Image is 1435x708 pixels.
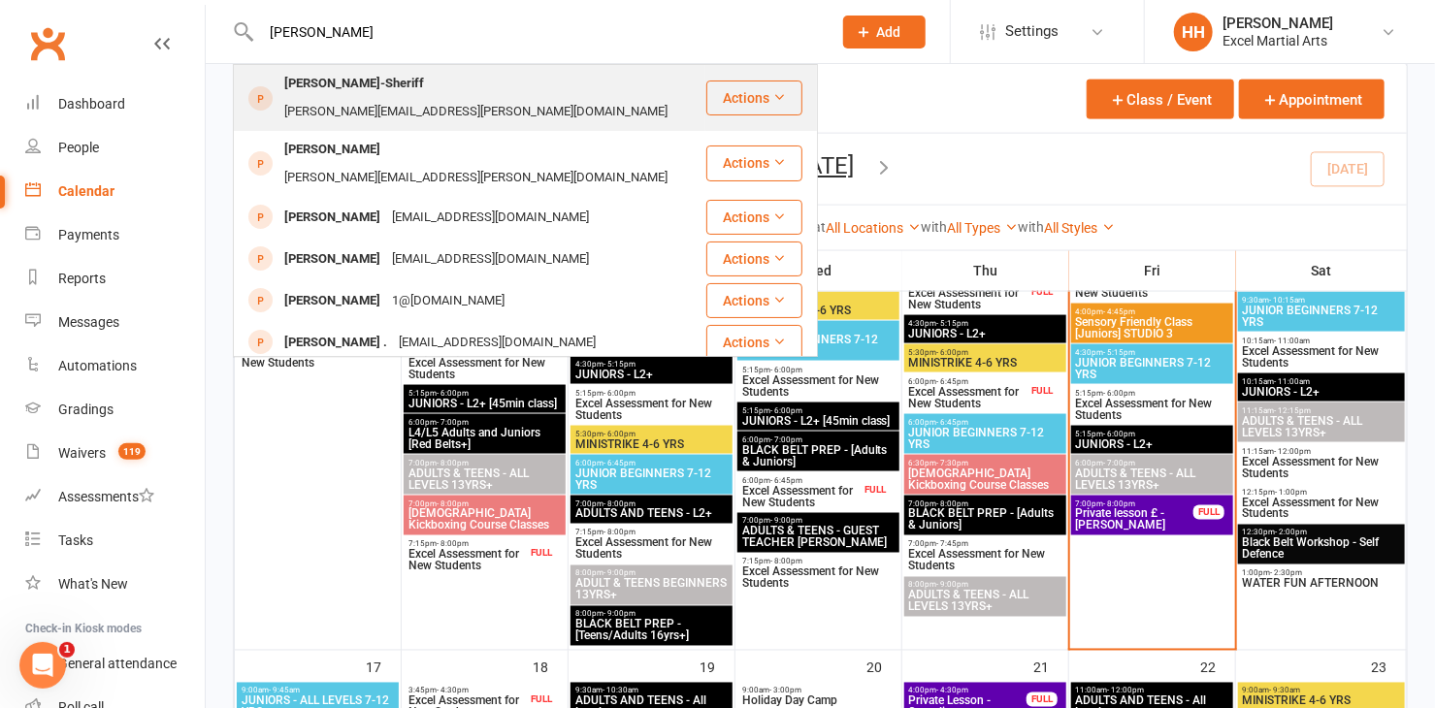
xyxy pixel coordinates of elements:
[603,430,636,438] span: - 6:00pm
[58,358,137,373] div: Automations
[908,540,1062,549] span: 7:00pm
[908,467,1062,491] span: [DEMOGRAPHIC_DATA] Kickboxing Course Classes
[1069,250,1236,291] th: Fri
[908,348,1062,357] span: 5:30pm
[937,418,969,427] span: - 6:45pm
[1075,389,1229,398] span: 5:15pm
[603,459,636,467] span: - 6:45pm
[1174,13,1213,51] div: HH
[386,245,595,274] div: [EMAIL_ADDRESS][DOMAIN_NAME]
[741,296,896,305] span: 4:00pm
[437,459,469,467] span: - 8:00pm
[1223,15,1333,32] div: [PERSON_NAME]
[278,70,430,98] div: [PERSON_NAME]-Sheriff
[908,427,1062,450] span: JUNIOR BEGINNERS 7-12 YRS
[408,508,562,531] span: [DEMOGRAPHIC_DATA] Kickboxing Course Classes
[278,329,393,357] div: [PERSON_NAME] .
[1223,32,1333,49] div: Excel Martial Arts
[908,459,1062,467] span: 6:30pm
[241,687,395,695] span: 9:00am
[1075,357,1229,380] span: JUNIOR BEGINNERS 7-12 YRS
[25,126,205,170] a: People
[937,581,969,590] span: - 9:00pm
[908,328,1062,339] span: JUNIORS - L2+
[241,345,360,369] span: Excel Assessment for New Students
[1104,307,1136,316] span: - 4:45pm
[937,459,969,467] span: - 7:30pm
[25,257,205,301] a: Reports
[937,319,969,328] span: - 5:15pm
[741,517,896,526] span: 7:00pm
[574,499,729,508] span: 7:00pm
[908,386,1027,409] span: Excel Assessment for New Students
[23,19,72,68] a: Clubworx
[1242,456,1401,479] span: Excel Assessment for New Students
[574,438,729,450] span: MINISTRIKE 4-6 YRS
[1193,505,1224,520] div: FULL
[1104,430,1136,438] span: - 6:00pm
[1108,687,1145,695] span: - 12:00pm
[1005,10,1059,53] span: Settings
[770,435,802,444] span: - 7:00pm
[408,540,527,549] span: 7:15pm
[408,418,562,427] span: 6:00pm
[741,374,896,398] span: Excel Assessment for New Students
[937,377,969,386] span: - 6:45pm
[1075,398,1229,421] span: Excel Assessment for New Students
[1242,695,1401,707] span: MINISTRIKE 4-6 YRS
[769,687,801,695] span: - 3:00pm
[603,529,636,537] span: - 8:00pm
[1027,383,1058,398] div: FULL
[908,319,1062,328] span: 4:30pm
[58,445,106,461] div: Waivers
[741,476,861,485] span: 6:00pm
[408,398,562,409] span: JUNIORS - L2+ [45min class]
[574,610,729,619] span: 8:00pm
[770,558,802,566] span: - 8:00pm
[25,213,205,257] a: Payments
[574,619,729,642] span: BLACK BELT PREP - [Teens/Adults 16yrs+]
[408,459,562,467] span: 7:00pm
[741,444,896,467] span: BLACK BELT PREP - [Adults & Juniors]
[1075,307,1229,316] span: 4:00pm
[1242,337,1401,345] span: 10:15am
[58,183,114,199] div: Calendar
[706,145,802,180] button: Actions
[278,204,386,232] div: [PERSON_NAME]
[25,475,205,519] a: Assessments
[1275,447,1312,456] span: - 12:00pm
[908,357,1062,369] span: MINISTRIKE 4-6 YRS
[408,687,527,695] span: 3:45pm
[408,389,562,398] span: 5:15pm
[603,389,636,398] span: - 6:00pm
[1236,250,1407,291] th: Sat
[908,687,1027,695] span: 4:00pm
[1242,386,1401,398] span: JUNIORS - L2+
[1019,219,1045,235] strong: with
[408,357,562,380] span: Excel Assessment for New Students
[1270,687,1301,695] span: - 9:30am
[1242,497,1401,520] span: Excel Assessment for New Students
[1242,296,1401,305] span: 9:30am
[437,687,469,695] span: - 4:30pm
[603,610,636,619] span: - 9:00pm
[1075,316,1229,339] span: Sensory Friendly Class [Juniors] STUDIO 3
[1276,488,1308,497] span: - 1:00pm
[1242,406,1401,415] span: 11:15am
[908,377,1027,386] span: 6:00pm
[25,388,205,432] a: Gradings
[908,590,1062,613] span: ADULTS & TEENS - ALL LEVELS 13YRS+
[25,642,205,686] a: General attendance kiosk mode
[603,687,638,695] span: - 10:30am
[59,642,75,658] span: 1
[386,204,595,232] div: [EMAIL_ADDRESS][DOMAIN_NAME]
[25,344,205,388] a: Automations
[1104,389,1136,398] span: - 6:00pm
[843,16,926,48] button: Add
[948,220,1019,236] a: All Types
[700,651,734,683] div: 19
[741,406,896,415] span: 5:15pm
[1087,80,1234,119] button: Class / Event
[574,537,729,561] span: Excel Assessment for New Students
[706,241,802,276] button: Actions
